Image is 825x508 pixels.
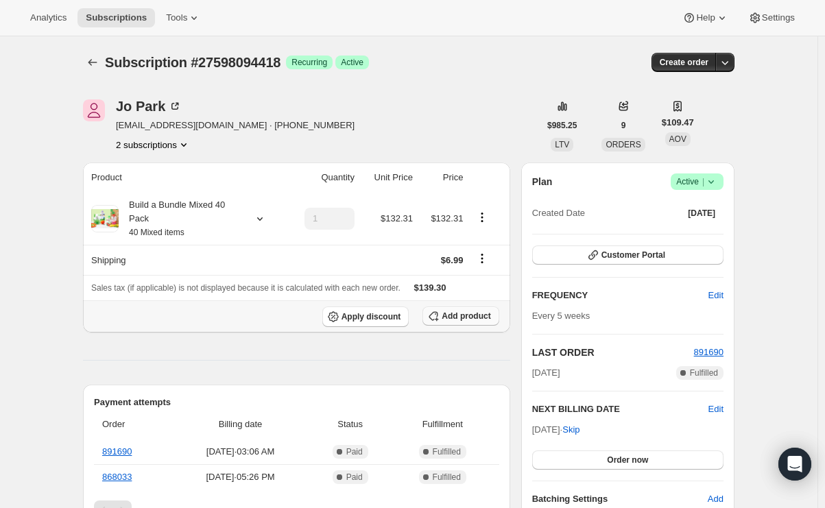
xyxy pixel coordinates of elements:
span: Recurring [291,57,327,68]
button: Skip [554,419,588,441]
span: Analytics [30,12,67,23]
span: [EMAIL_ADDRESS][DOMAIN_NAME] · [PHONE_NUMBER] [116,119,355,132]
th: Quantity [286,162,359,193]
h2: FREQUENCY [532,289,708,302]
span: Create order [660,57,708,68]
button: 891690 [694,346,724,359]
span: AOV [669,134,686,144]
h2: Payment attempts [94,396,499,409]
button: Edit [708,402,724,416]
span: $132.31 [431,213,463,223]
h6: Batching Settings [532,492,708,506]
span: [DATE] · 05:26 PM [175,470,307,484]
div: Open Intercom Messenger [778,448,811,481]
div: Build a Bundle Mixed 40 Pack [119,198,242,239]
span: Fulfilled [433,446,461,457]
span: [DATE] · 03:06 AM [175,445,307,459]
span: $985.25 [547,120,577,131]
span: | [702,176,704,187]
span: Sales tax (if applicable) is not displayed because it is calculated with each new order. [91,283,400,293]
span: Status [315,418,386,431]
span: $6.99 [441,255,464,265]
span: Edit [708,289,724,302]
span: Add product [442,311,490,322]
span: $109.47 [662,116,694,130]
span: $139.30 [414,282,446,293]
h2: LAST ORDER [532,346,694,359]
span: Billing date [175,418,307,431]
button: Analytics [22,8,75,27]
span: [DATE] [532,366,560,380]
span: $132.31 [381,213,413,223]
button: Subscriptions [77,8,155,27]
small: 40 Mixed items [129,228,184,237]
button: Edit [700,285,732,306]
span: Skip [562,423,579,437]
button: $985.25 [539,116,585,135]
span: [DATE] [688,208,715,219]
button: Settings [740,8,803,27]
button: Product actions [471,210,493,225]
span: Subscription #27598094418 [105,55,280,70]
span: Apply discount [342,311,401,322]
button: Help [674,8,737,27]
span: Paid [346,472,363,483]
h2: NEXT BILLING DATE [532,402,708,416]
span: Active [676,175,718,189]
span: Order now [607,455,648,465]
th: Unit Price [359,162,417,193]
span: Created Date [532,206,585,220]
th: Shipping [83,245,286,275]
a: 868033 [102,472,132,482]
button: Create order [651,53,717,72]
span: Customer Portal [601,250,665,261]
span: Add [708,492,724,506]
span: LTV [555,140,569,149]
button: Product actions [116,138,191,152]
span: Tools [166,12,187,23]
span: [DATE] · [532,424,580,435]
button: Subscriptions [83,53,102,72]
span: Jo Park [83,99,105,121]
span: 9 [621,120,626,131]
span: Paid [346,446,363,457]
th: Order [94,409,171,439]
button: Shipping actions [471,251,493,266]
span: Subscriptions [86,12,147,23]
span: Settings [762,12,795,23]
a: 891690 [102,446,132,457]
span: Fulfilled [690,367,718,378]
span: ORDERS [606,140,641,149]
div: Jo Park [116,99,182,113]
th: Price [417,162,467,193]
span: Fulfilled [433,472,461,483]
span: Active [341,57,363,68]
button: Add product [422,306,499,326]
a: 891690 [694,347,724,357]
button: Apply discount [322,306,409,327]
button: Customer Portal [532,245,724,265]
th: Product [83,162,286,193]
span: Every 5 weeks [532,311,590,321]
button: Order now [532,450,724,470]
button: Tools [158,8,209,27]
button: 9 [613,116,634,135]
h2: Plan [532,175,553,189]
button: [DATE] [680,204,724,223]
span: Fulfillment [394,418,491,431]
span: Help [696,12,715,23]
